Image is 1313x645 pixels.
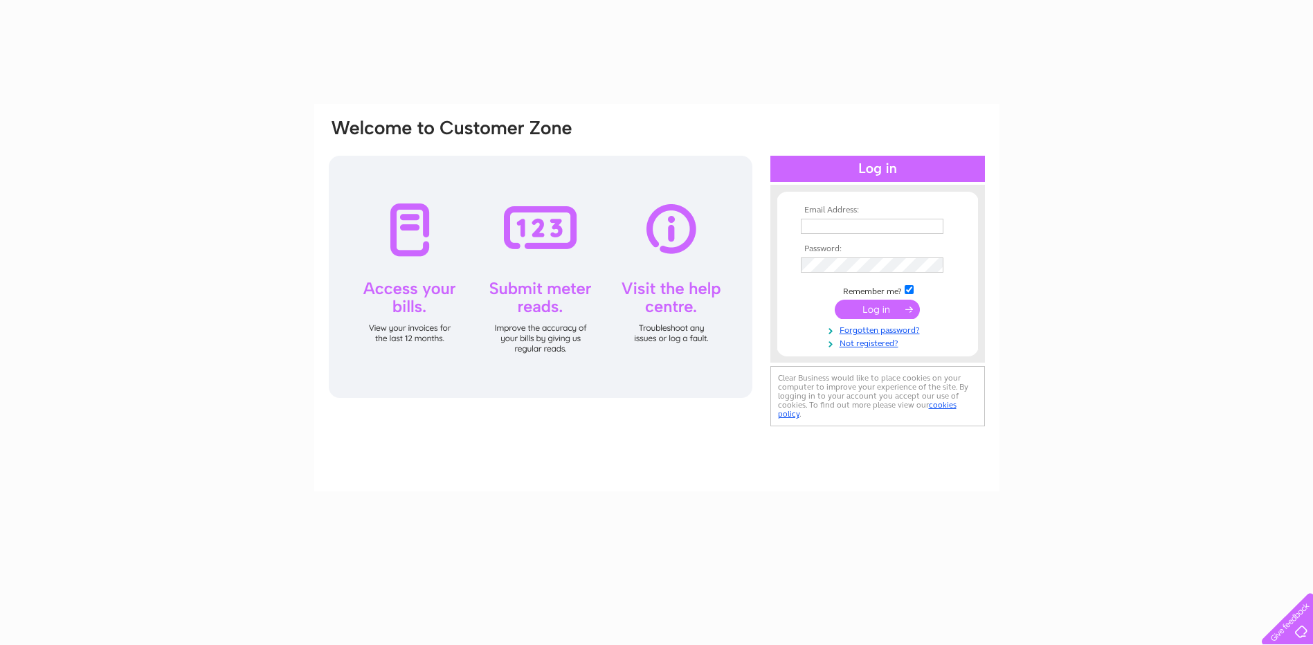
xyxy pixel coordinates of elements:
[801,336,958,349] a: Not registered?
[797,206,958,215] th: Email Address:
[797,283,958,297] td: Remember me?
[770,366,985,426] div: Clear Business would like to place cookies on your computer to improve your experience of the sit...
[801,322,958,336] a: Forgotten password?
[835,300,920,319] input: Submit
[797,244,958,254] th: Password:
[778,400,957,419] a: cookies policy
